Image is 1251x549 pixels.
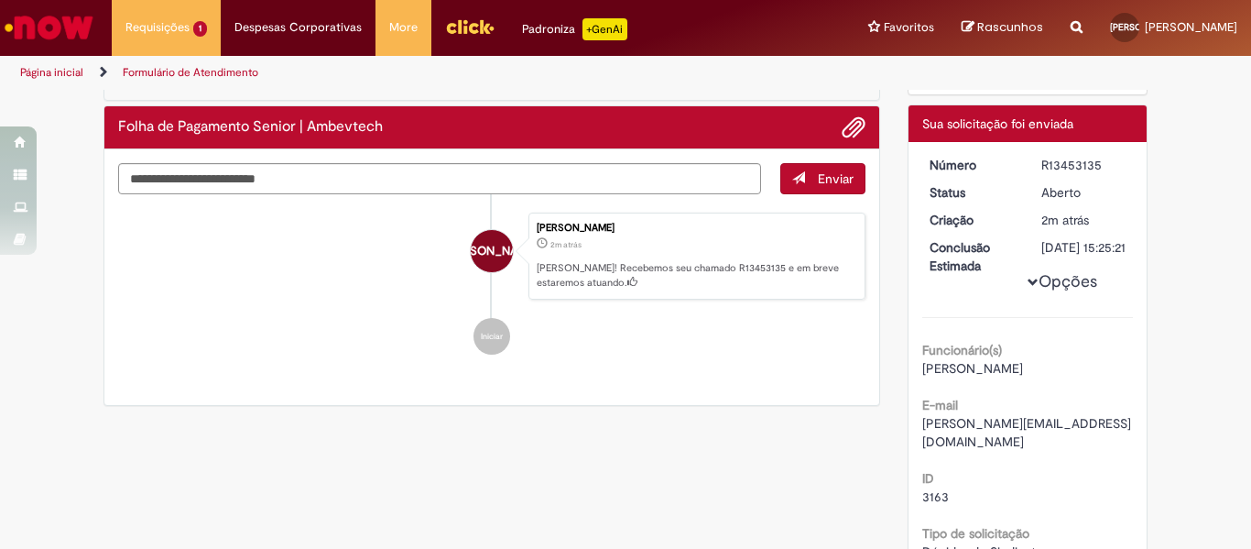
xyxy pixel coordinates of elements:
[1041,156,1126,174] div: R13453135
[1041,238,1126,257] div: [DATE] 15:25:21
[916,211,1028,229] dt: Criação
[1041,211,1126,229] div: 27/08/2025 15:25:17
[1145,19,1237,35] span: [PERSON_NAME]
[1041,212,1089,228] span: 2m atrás
[922,397,958,413] b: E-mail
[1041,183,1126,202] div: Aberto
[922,342,1002,358] b: Funcionário(s)
[916,156,1028,174] dt: Número
[20,65,83,80] a: Página inicial
[550,239,582,250] time: 27/08/2025 15:25:17
[445,13,495,40] img: click_logo_yellow_360x200.png
[922,525,1029,542] b: Tipo de solicitação
[234,18,362,37] span: Despesas Corporativas
[537,261,855,290] p: [PERSON_NAME]! Recebemos seu chamado R13453135 e em breve estaremos atuando.
[123,65,258,80] a: Formulário de Atendimento
[582,18,627,40] p: +GenAi
[471,230,513,272] div: Julia Amado
[962,19,1043,37] a: Rascunhos
[922,470,934,487] b: ID
[193,21,207,37] span: 1
[780,163,865,194] button: Enviar
[118,163,761,194] textarea: Digite sua mensagem aqui...
[2,9,96,46] img: ServiceNow
[922,489,949,505] span: 3163
[1041,212,1089,228] time: 27/08/2025 15:25:17
[884,18,934,37] span: Favoritos
[118,194,865,374] ul: Histórico de tíquete
[118,119,383,136] h2: Folha de Pagamento Senior | Ambevtech Histórico de tíquete
[537,223,855,234] div: [PERSON_NAME]
[125,18,190,37] span: Requisições
[916,183,1028,202] dt: Status
[445,229,538,273] span: [PERSON_NAME]
[14,56,821,90] ul: Trilhas de página
[522,18,627,40] div: Padroniza
[922,115,1073,132] span: Sua solicitação foi enviada
[389,18,418,37] span: More
[842,115,865,139] button: Adicionar anexos
[922,415,1131,450] span: [PERSON_NAME][EMAIL_ADDRESS][DOMAIN_NAME]
[1110,21,1181,33] span: [PERSON_NAME]
[922,360,1023,377] span: [PERSON_NAME]
[977,18,1043,36] span: Rascunhos
[118,213,865,301] li: Julia Amado
[818,170,854,187] span: Enviar
[550,239,582,250] span: 2m atrás
[916,238,1028,275] dt: Conclusão Estimada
